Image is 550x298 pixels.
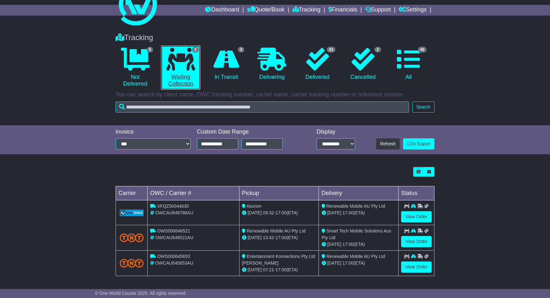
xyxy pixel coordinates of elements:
button: Refresh [376,138,400,149]
span: 2 [192,47,199,52]
span: Renewable Mobile AU Pty Ltd [326,204,385,209]
a: 2 Waiting Collection [161,45,200,90]
span: [DATE] [327,210,341,215]
span: 17:00 [275,210,286,215]
div: (ETA) [321,241,396,248]
span: OWCAU646786AU [155,210,193,215]
span: OWCAU645653AU [155,260,193,266]
a: 2 Cancelled [343,45,382,83]
span: OWS000646521 [157,228,190,233]
a: Quote/Book [247,5,285,16]
td: OWC / Carrier # [148,186,239,200]
div: - (ETA) [242,267,316,273]
span: 2 [374,47,381,52]
button: Search [412,101,434,113]
span: 3 [238,47,245,52]
td: Carrier [116,186,148,200]
a: 5 Not Delivered [116,45,155,90]
img: TNT_Domestic.png [120,259,144,267]
a: 3 In Transit [207,45,246,83]
span: OWS000645653 [157,254,190,259]
a: Settings [399,5,426,16]
span: Renewable Mobile AU Pty Ltd [247,228,305,233]
a: Dashboard [205,5,239,16]
a: Tracking [292,5,320,16]
span: [DATE] [248,235,262,240]
span: 17:00 [275,267,286,272]
span: OWCAU646521AU [155,235,193,240]
span: 33 [327,47,335,52]
span: VFQZ50044630 [157,204,189,209]
div: (ETA) [321,260,396,267]
a: 40 All [389,45,428,83]
div: (ETA) [321,210,396,216]
a: 33 Delivered [298,45,337,83]
span: 40 [418,47,426,52]
a: View Order [401,261,432,273]
td: Status [399,186,434,200]
span: 13:42 [263,235,274,240]
span: 07:21 [263,267,274,272]
div: - (ETA) [242,210,316,216]
span: Renewable Mobile AU Pty Ltd [326,254,385,259]
span: Smart Tech Mobile Solutions Aus Pty Ltd [321,228,391,240]
span: 17:00 [342,210,353,215]
a: View Order [401,236,432,247]
span: 17:00 [275,235,286,240]
span: 17:00 [342,242,353,247]
span: [DATE] [248,210,262,215]
a: View Order [401,211,432,222]
div: Display [317,128,355,135]
a: CSV Export [403,138,434,149]
div: Invoice [116,128,191,135]
div: Tracking [112,33,438,42]
span: 09:32 [263,210,274,215]
img: TNT_Domestic.png [120,233,144,242]
a: Delivering [252,45,291,83]
span: Entertainment Konnections Pty Ltd [PERSON_NAME] [242,254,315,266]
td: Delivery [319,186,399,200]
div: Custom Date Range [197,128,299,135]
td: Pickup [239,186,319,200]
p: You can search by client name, OWC tracking number, carrier name, carrier tracking number or refe... [116,91,434,98]
span: 5 [147,47,153,52]
a: Support [365,5,391,16]
div: - (ETA) [242,234,316,241]
span: [DATE] [327,242,341,247]
span: [DATE] [248,267,262,272]
span: [DATE] [327,260,341,266]
img: GetCarrierServiceLogo [120,210,144,216]
span: © One World Courier 2025. All rights reserved. [95,291,187,296]
span: 17:00 [342,260,353,266]
span: Asurion [246,204,261,209]
a: Financials [328,5,357,16]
